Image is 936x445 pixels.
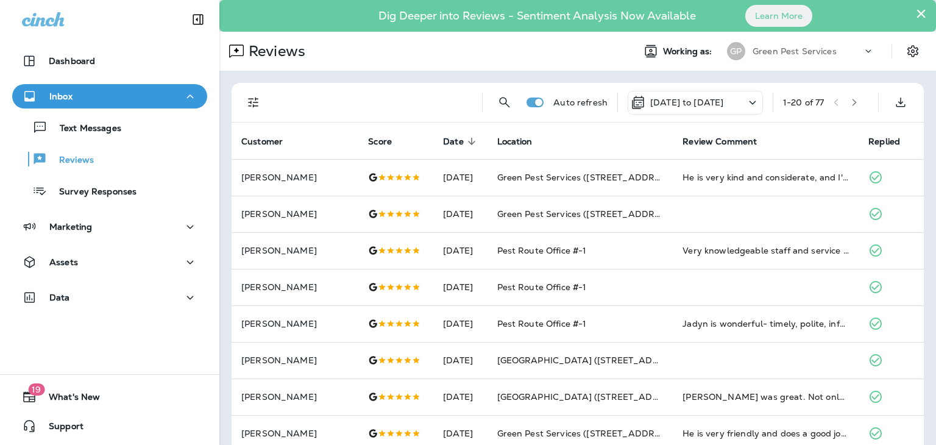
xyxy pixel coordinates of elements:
[553,98,608,107] p: Auto refresh
[497,318,587,329] span: Pest Route Office #-1
[682,244,849,257] div: Very knowledgeable staff and service was great specially after having to cancel another company w...
[902,40,924,62] button: Settings
[663,46,715,57] span: Working as:
[241,137,283,147] span: Customer
[650,98,723,107] p: [DATE] to [DATE]
[783,98,824,107] div: 1 - 20 of 77
[241,90,266,115] button: Filters
[37,421,83,436] span: Support
[241,429,349,438] p: [PERSON_NAME]
[241,355,349,365] p: [PERSON_NAME]
[682,391,849,403] div: Manuel was great. Not only am I always pleased with the outcome of the services, but all the prof...
[12,250,207,274] button: Assets
[433,342,487,379] td: [DATE]
[47,155,94,166] p: Reviews
[12,84,207,109] button: Inbox
[49,91,73,101] p: Inbox
[745,5,812,27] button: Learn More
[12,414,207,438] button: Support
[49,56,95,66] p: Dashboard
[241,209,349,219] p: [PERSON_NAME]
[682,136,773,147] span: Review Comment
[28,383,44,396] span: 19
[888,90,913,115] button: Export as CSV
[868,137,900,147] span: Replied
[433,305,487,342] td: [DATE]
[497,137,533,147] span: Location
[682,171,849,183] div: He is very kind and considerate, and I'm sure he did a good job, like he did the last time he was...
[492,90,517,115] button: Search Reviews
[368,136,408,147] span: Score
[241,392,349,402] p: [PERSON_NAME]
[181,7,215,32] button: Collapse Sidebar
[497,428,729,439] span: Green Pest Services ([STREET_ADDRESS][US_STATE])
[915,4,927,23] button: Close
[433,379,487,415] td: [DATE]
[682,137,757,147] span: Review Comment
[682,427,849,440] div: He is very friendly and does a good job. We appreciate Jake keeping us mosquito free
[241,282,349,292] p: [PERSON_NAME]
[497,245,587,256] span: Pest Route Office #-1
[241,173,349,182] p: [PERSON_NAME]
[12,285,207,310] button: Data
[497,136,548,147] span: Location
[49,293,70,302] p: Data
[727,42,745,60] div: GP
[497,355,689,366] span: [GEOGRAPHIC_DATA] ([STREET_ADDRESS])
[433,159,487,196] td: [DATE]
[49,257,78,267] p: Assets
[443,137,464,147] span: Date
[49,222,92,232] p: Marketing
[241,319,349,329] p: [PERSON_NAME]
[497,391,689,402] span: [GEOGRAPHIC_DATA] ([STREET_ADDRESS])
[753,46,837,56] p: Green Pest Services
[433,269,487,305] td: [DATE]
[12,146,207,172] button: Reviews
[12,385,207,409] button: 19What's New
[497,208,678,219] span: Green Pest Services ([STREET_ADDRESS])
[244,42,305,60] p: Reviews
[368,137,392,147] span: Score
[12,215,207,239] button: Marketing
[12,49,207,73] button: Dashboard
[497,172,753,183] span: Green Pest Services ([STREET_ADDRESS][PERSON_NAME])
[433,232,487,269] td: [DATE]
[443,136,480,147] span: Date
[497,282,587,293] span: Pest Route Office #-1
[868,136,916,147] span: Replied
[48,123,121,135] p: Text Messages
[12,178,207,204] button: Survey Responses
[37,392,100,407] span: What's New
[241,246,349,255] p: [PERSON_NAME]
[47,187,136,198] p: Survey Responses
[682,318,849,330] div: Jadyn is wonderful- timely, polite, informative!!! He is great and do is Green Pest!!
[343,14,731,18] p: Dig Deeper into Reviews - Sentiment Analysis Now Available
[241,136,299,147] span: Customer
[12,115,207,140] button: Text Messages
[433,196,487,232] td: [DATE]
